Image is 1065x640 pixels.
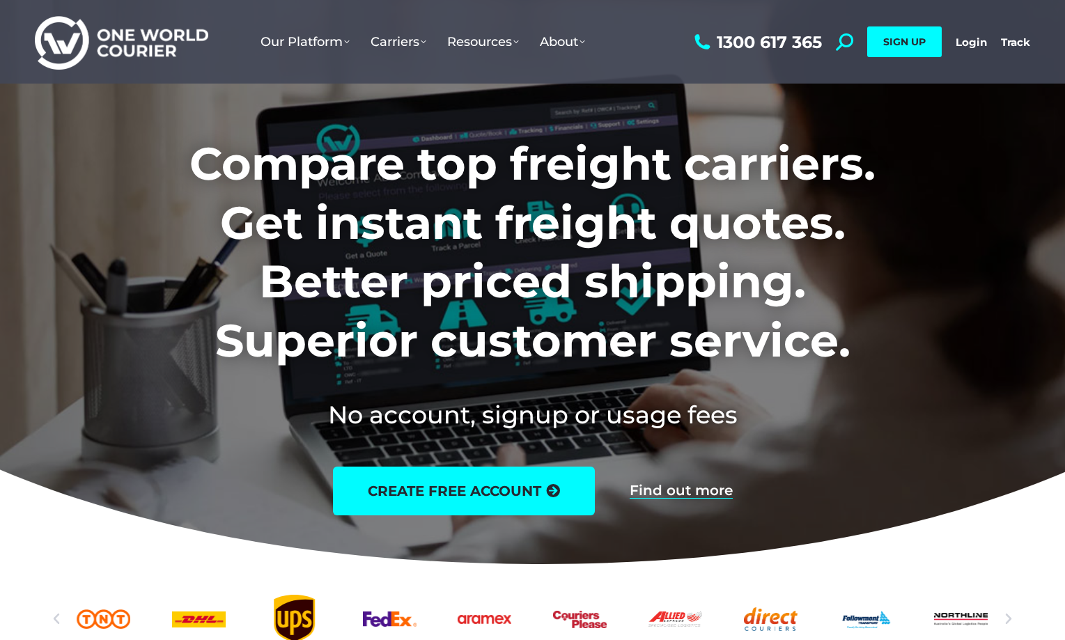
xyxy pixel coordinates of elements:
[540,34,585,49] span: About
[630,483,733,499] a: Find out more
[529,20,596,63] a: About
[867,26,942,57] a: SIGN UP
[956,36,987,49] a: Login
[437,20,529,63] a: Resources
[360,20,437,63] a: Carriers
[1001,36,1030,49] a: Track
[333,467,595,515] a: create free account
[371,34,426,49] span: Carriers
[447,34,519,49] span: Resources
[261,34,350,49] span: Our Platform
[35,14,208,70] img: One World Courier
[883,36,926,48] span: SIGN UP
[250,20,360,63] a: Our Platform
[98,398,967,432] h2: No account, signup or usage fees
[691,33,822,51] a: 1300 617 365
[98,134,967,370] h1: Compare top freight carriers. Get instant freight quotes. Better priced shipping. Superior custom...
